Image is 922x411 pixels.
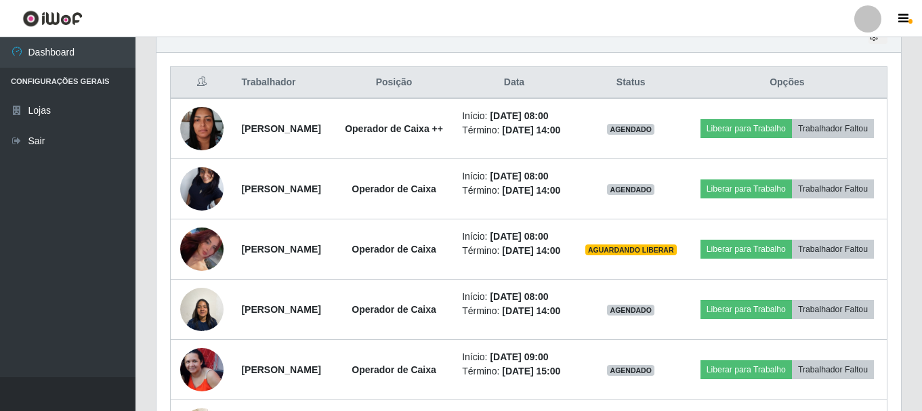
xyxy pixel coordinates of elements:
strong: Operador de Caixa [352,244,436,255]
li: Início: [462,109,566,123]
button: Liberar para Trabalho [700,179,792,198]
img: 1752717183339.jpeg [180,280,224,338]
li: Início: [462,169,566,183]
strong: [PERSON_NAME] [241,304,320,315]
button: Liberar para Trabalho [700,300,792,319]
span: AGENDADO [607,124,654,135]
th: Status [574,67,688,99]
th: Opções [688,67,887,99]
span: AGENDADO [607,184,654,195]
strong: Operador de Caixa [352,304,436,315]
img: 1751659214468.jpeg [180,100,224,157]
img: 1743338839822.jpeg [180,348,224,391]
time: [DATE] 14:00 [502,185,560,196]
span: AGUARDANDO LIBERAR [585,244,677,255]
strong: Operador de Caixa [352,183,436,194]
button: Liberar para Trabalho [700,240,792,259]
button: Trabalhador Faltou [792,300,874,319]
time: [DATE] 08:00 [490,110,548,121]
button: Trabalhador Faltou [792,179,874,198]
time: [DATE] 08:00 [490,291,548,302]
time: [DATE] 08:00 [490,231,548,242]
strong: [PERSON_NAME] [241,123,320,134]
button: Trabalhador Faltou [792,240,874,259]
time: [DATE] 08:00 [490,171,548,181]
li: Término: [462,123,566,137]
img: 1742948591558.jpeg [180,141,224,237]
img: 1749348201496.jpeg [180,212,224,287]
time: [DATE] 09:00 [490,351,548,362]
button: Liberar para Trabalho [700,360,792,379]
time: [DATE] 14:00 [502,125,560,135]
img: CoreUI Logo [22,10,83,27]
li: Término: [462,183,566,198]
strong: Operador de Caixa [352,364,436,375]
li: Término: [462,304,566,318]
li: Início: [462,290,566,304]
th: Trabalhador [233,67,334,99]
span: AGENDADO [607,305,654,316]
strong: [PERSON_NAME] [241,183,320,194]
strong: [PERSON_NAME] [241,364,320,375]
span: AGENDADO [607,365,654,376]
strong: [PERSON_NAME] [241,244,320,255]
button: Trabalhador Faltou [792,360,874,379]
li: Início: [462,350,566,364]
th: Posição [334,67,454,99]
li: Início: [462,230,566,244]
time: [DATE] 14:00 [502,305,560,316]
strong: Operador de Caixa ++ [345,123,443,134]
li: Término: [462,244,566,258]
button: Trabalhador Faltou [792,119,874,138]
button: Liberar para Trabalho [700,119,792,138]
time: [DATE] 14:00 [502,245,560,256]
li: Término: [462,364,566,378]
th: Data [454,67,574,99]
time: [DATE] 15:00 [502,366,560,376]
